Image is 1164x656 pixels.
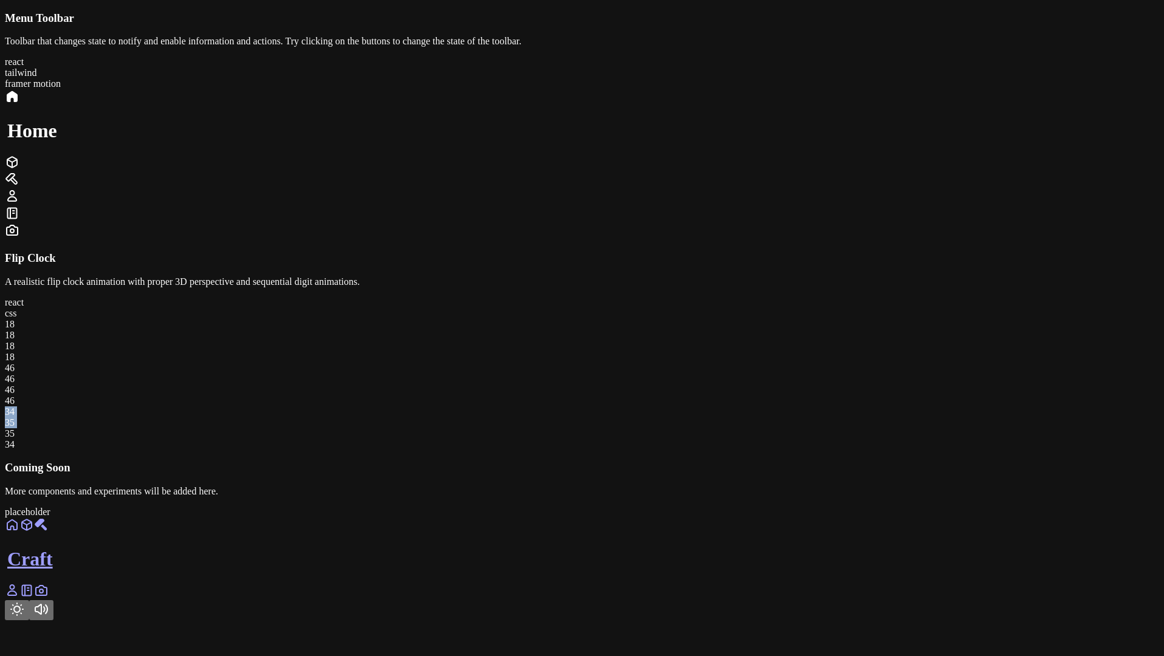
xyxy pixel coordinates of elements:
[5,428,1159,439] div: 35
[29,600,53,620] button: Toggle Audio
[5,352,1159,363] div: 18
[5,507,1159,518] div: placeholder
[5,374,1159,384] div: 46
[5,600,29,620] button: Toggle Theme
[5,36,1159,47] p: Toolbar that changes state to notify and enable information and actions. Try clicking on the butt...
[5,308,1159,319] div: css
[5,486,1159,497] p: More components and experiments will be added here.
[5,56,1159,67] div: react
[5,341,1159,352] div: 18
[5,406,1159,417] div: 34
[5,297,1159,308] div: react
[5,384,1159,395] div: 46
[7,120,1159,142] h1: Home
[5,78,1159,89] div: framer motion
[5,251,1159,265] h3: Flip Clock
[5,461,1159,474] h3: Coming Soon
[5,395,1159,406] div: 46
[5,12,1159,25] h3: Menu Toolbar
[5,330,1159,341] div: 18
[5,417,1159,428] div: 35
[5,439,1159,450] div: 34
[7,548,1159,570] h1: Craft
[5,363,1159,374] div: 46
[5,276,1159,287] p: A realistic flip clock animation with proper 3D perspective and sequential digit animations.
[5,67,1159,78] div: tailwind
[5,319,1159,330] div: 18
